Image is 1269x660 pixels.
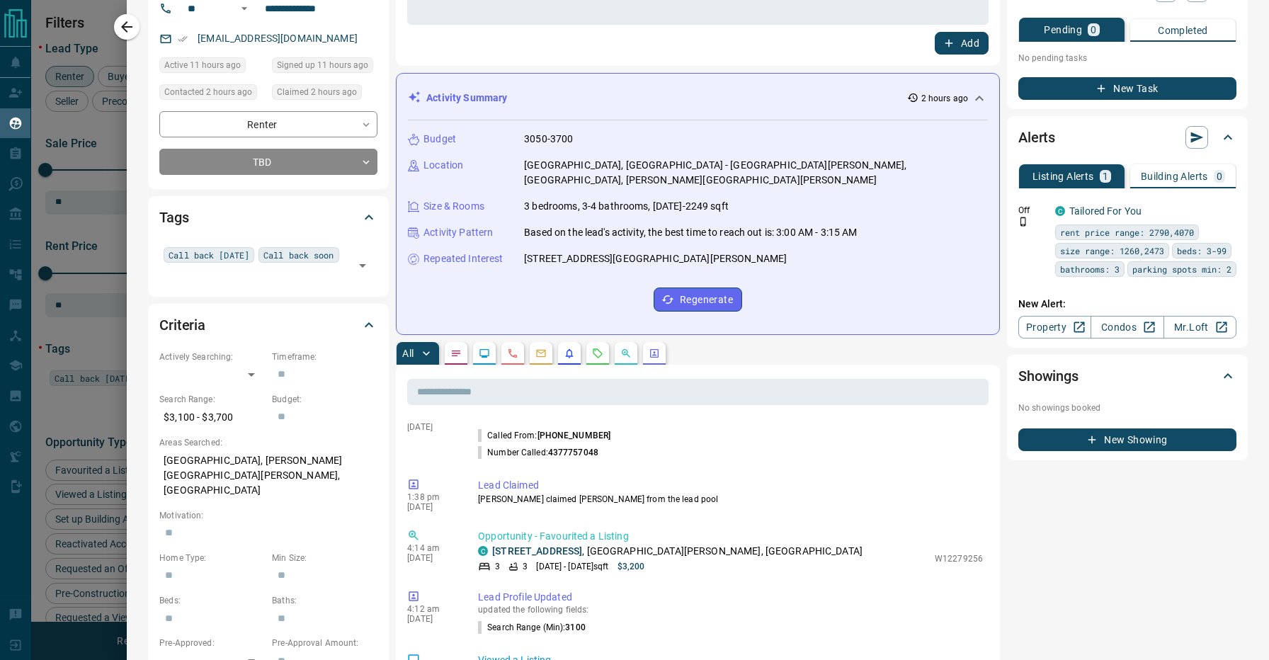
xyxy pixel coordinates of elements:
[565,622,585,632] span: 3100
[1177,244,1227,258] span: beds: 3-99
[277,58,368,72] span: Signed up 11 hours ago
[492,544,863,559] p: , [GEOGRAPHIC_DATA][PERSON_NAME], [GEOGRAPHIC_DATA]
[272,552,377,564] p: Min Size:
[1018,77,1236,100] button: New Task
[408,85,988,111] div: Activity Summary2 hours ago
[159,314,205,336] h2: Criteria
[492,545,582,557] a: [STREET_ADDRESS]
[159,436,377,449] p: Areas Searched:
[1163,316,1236,338] a: Mr.Loft
[159,308,377,342] div: Criteria
[159,149,377,175] div: TBD
[478,493,983,506] p: [PERSON_NAME] claimed [PERSON_NAME] from the lead pool
[564,348,575,359] svg: Listing Alerts
[263,248,334,262] span: Call back soon
[478,429,610,442] p: Called From:
[548,448,598,457] span: 4377757048
[423,158,463,173] p: Location
[478,546,488,556] div: condos.ca
[272,57,377,77] div: Fri Aug 15 2025
[537,431,611,440] span: [PHONE_NUMBER]
[1060,244,1164,258] span: size range: 1260,2473
[272,393,377,406] p: Budget:
[618,560,645,573] p: $3,200
[407,422,457,432] p: [DATE]
[277,85,357,99] span: Claimed 2 hours ago
[423,251,503,266] p: Repeated Interest
[536,560,608,573] p: [DATE] - [DATE] sqft
[159,509,377,522] p: Motivation:
[164,58,241,72] span: Active 11 hours ago
[1018,217,1028,227] svg: Push Notification Only
[524,199,729,214] p: 3 bedrooms, 3-4 bathrooms, [DATE]-2249 sqft
[1018,365,1079,387] h2: Showings
[159,200,377,234] div: Tags
[272,84,377,104] div: Fri Aug 15 2025
[592,348,603,359] svg: Requests
[524,251,787,266] p: [STREET_ADDRESS][GEOGRAPHIC_DATA][PERSON_NAME]
[654,288,742,312] button: Regenerate
[159,393,265,406] p: Search Range:
[272,594,377,607] p: Baths:
[1018,204,1047,217] p: Off
[407,553,457,563] p: [DATE]
[159,84,265,104] div: Fri Aug 15 2025
[524,158,988,188] p: [GEOGRAPHIC_DATA], [GEOGRAPHIC_DATA] - [GEOGRAPHIC_DATA][PERSON_NAME], [GEOGRAPHIC_DATA], [PERSON...
[423,132,456,147] p: Budget
[159,57,265,77] div: Fri Aug 15 2025
[164,85,252,99] span: Contacted 2 hours ago
[353,256,372,275] button: Open
[1018,126,1055,149] h2: Alerts
[1069,205,1142,217] a: Tailored For You
[407,604,457,614] p: 4:12 am
[1018,316,1091,338] a: Property
[1060,262,1120,276] span: bathrooms: 3
[1158,25,1208,35] p: Completed
[159,111,377,137] div: Renter
[1018,120,1236,154] div: Alerts
[935,552,983,565] p: W12279256
[1018,402,1236,414] p: No showings booked
[1018,359,1236,393] div: Showings
[426,91,507,106] p: Activity Summary
[478,590,983,605] p: Lead Profile Updated
[402,348,414,358] p: All
[1141,171,1208,181] p: Building Alerts
[159,594,265,607] p: Beds:
[495,560,500,573] p: 3
[159,206,188,229] h2: Tags
[524,132,573,147] p: 3050-3700
[1132,262,1231,276] span: parking spots min: 2
[478,605,983,615] p: updated the following fields:
[1018,47,1236,69] p: No pending tasks
[1018,297,1236,312] p: New Alert:
[620,348,632,359] svg: Opportunities
[159,406,265,429] p: $3,100 - $3,700
[478,478,983,493] p: Lead Claimed
[524,225,857,240] p: Based on the lead's activity, the best time to reach out is: 3:00 AM - 3:15 AM
[169,248,249,262] span: Call back [DATE]
[407,492,457,502] p: 1:38 pm
[1091,25,1096,35] p: 0
[407,502,457,512] p: [DATE]
[423,199,484,214] p: Size & Rooms
[478,529,983,544] p: Opportunity - Favourited a Listing
[478,621,586,634] p: Search Range (Min) :
[507,348,518,359] svg: Calls
[1018,428,1236,451] button: New Showing
[1032,171,1094,181] p: Listing Alerts
[935,32,989,55] button: Add
[407,543,457,553] p: 4:14 am
[921,92,968,105] p: 2 hours ago
[1217,171,1222,181] p: 0
[423,225,493,240] p: Activity Pattern
[159,351,265,363] p: Actively Searching:
[478,446,598,459] p: Number Called:
[1060,225,1194,239] span: rent price range: 2790,4070
[1091,316,1163,338] a: Condos
[159,449,377,502] p: [GEOGRAPHIC_DATA], [PERSON_NAME][GEOGRAPHIC_DATA][PERSON_NAME], [GEOGRAPHIC_DATA]
[178,34,188,44] svg: Email Verified
[1103,171,1108,181] p: 1
[159,552,265,564] p: Home Type:
[1044,25,1082,35] p: Pending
